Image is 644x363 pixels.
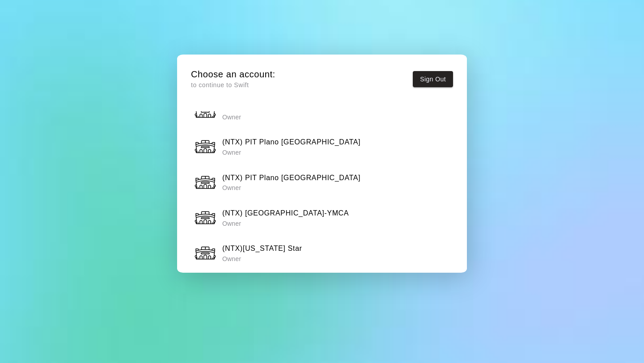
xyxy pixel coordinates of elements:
button: Sign Out [413,71,453,88]
img: (NTX) PIT Plano Lower Bowl [194,171,216,194]
button: (NTX) PIT Plano Lower Bowl(NTX) PIT Plano [GEOGRAPHIC_DATA] Owner [191,168,453,196]
p: Owner [222,183,360,192]
button: (NTX) Flower Mound-YMCA(NTX) [GEOGRAPHIC_DATA]-YMCA Owner [191,203,453,232]
img: (NTX) The Athletic Club [194,100,216,122]
p: Owner [222,148,360,157]
img: (NTX) Flower Mound-YMCA [194,207,216,229]
button: (NTX) PIT Plano Upper Bowl(NTX) PIT Plano [GEOGRAPHIC_DATA] Owner [191,133,453,161]
h6: (NTX) [GEOGRAPHIC_DATA]-YMCA [222,207,349,219]
h6: (NTX) PIT Plano [GEOGRAPHIC_DATA] [222,136,360,148]
img: (NTX)Texas Star [194,242,216,264]
p: Owner [222,113,304,122]
button: (NTX) The Athletic Club(NTX) The Athletic Club Owner [191,97,453,125]
img: (NTX) PIT Plano Upper Bowl [194,135,216,158]
button: (NTX)Texas Star(NTX)[US_STATE] Star Owner [191,239,453,267]
p: to continue to Swift [191,80,275,90]
h5: Choose an account: [191,68,275,80]
p: Owner [222,219,349,228]
p: Owner [222,254,302,263]
h6: (NTX) PIT Plano [GEOGRAPHIC_DATA] [222,172,360,184]
h6: (NTX)[US_STATE] Star [222,243,302,254]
